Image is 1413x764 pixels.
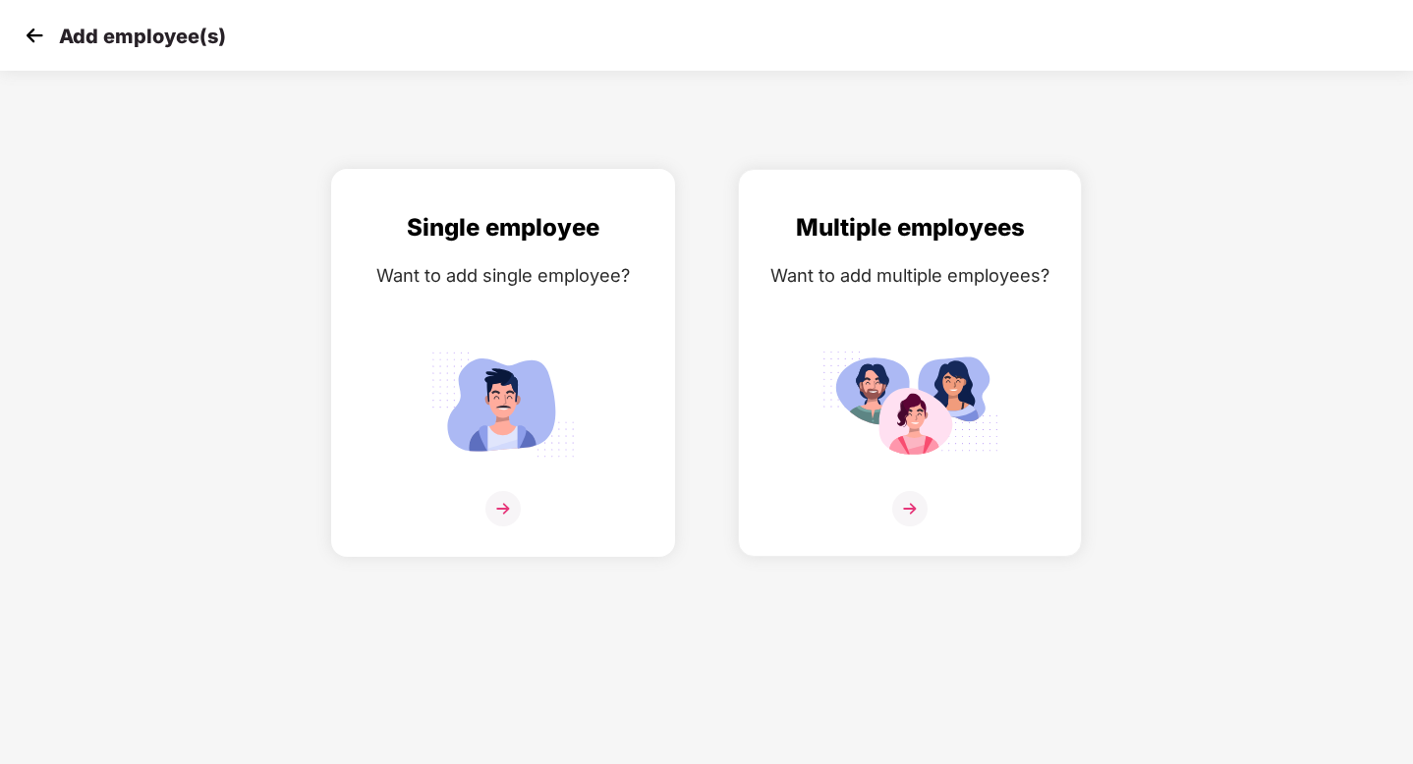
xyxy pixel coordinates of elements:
[352,261,654,290] div: Want to add single employee?
[821,343,998,465] img: svg+xml;base64,PHN2ZyB4bWxucz0iaHR0cDovL3d3dy53My5vcmcvMjAwMC9zdmciIGlkPSJNdWx0aXBsZV9lbXBsb3llZS...
[415,343,592,465] img: svg+xml;base64,PHN2ZyB4bWxucz0iaHR0cDovL3d3dy53My5vcmcvMjAwMC9zdmciIGlkPSJTaW5nbGVfZW1wbG95ZWUiIH...
[352,209,654,246] div: Single employee
[759,261,1061,290] div: Want to add multiple employees?
[759,209,1061,246] div: Multiple employees
[892,491,928,526] img: svg+xml;base64,PHN2ZyB4bWxucz0iaHR0cDovL3d3dy53My5vcmcvMjAwMC9zdmciIHdpZHRoPSIzNiIgaGVpZ2h0PSIzNi...
[59,25,226,48] p: Add employee(s)
[485,491,521,526] img: svg+xml;base64,PHN2ZyB4bWxucz0iaHR0cDovL3d3dy53My5vcmcvMjAwMC9zdmciIHdpZHRoPSIzNiIgaGVpZ2h0PSIzNi...
[20,21,49,50] img: svg+xml;base64,PHN2ZyB4bWxucz0iaHR0cDovL3d3dy53My5vcmcvMjAwMC9zdmciIHdpZHRoPSIzMCIgaGVpZ2h0PSIzMC...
